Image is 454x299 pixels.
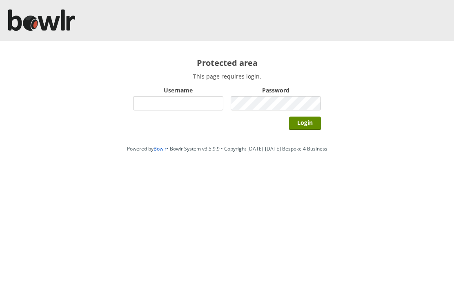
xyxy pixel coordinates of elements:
label: Password [231,86,321,94]
input: Login [289,117,321,130]
h2: Protected area [133,57,321,68]
label: Username [133,86,223,94]
p: This page requires login. [133,72,321,80]
a: Bowlr [154,145,167,152]
span: Powered by • Bowlr System v3.5.9.9 • Copyright [DATE]-[DATE] Bespoke 4 Business [127,145,327,152]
